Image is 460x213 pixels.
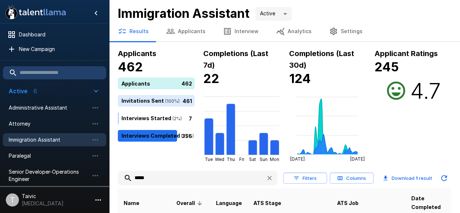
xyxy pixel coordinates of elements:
tspan: Tue [205,157,213,162]
span: Language [216,199,242,208]
b: 245 [375,59,399,74]
b: 1 [416,175,418,181]
tspan: Sat [249,157,256,162]
tspan: [DATE] [290,156,304,162]
p: 462 [181,79,192,87]
b: 124 [289,71,311,86]
tspan: Thu [227,157,235,162]
b: Completions (Last 7d) [203,49,268,70]
b: Applicants [118,49,156,58]
b: Completions (Last 30d) [289,49,354,70]
p: 356 [182,132,192,139]
b: Immigration Assistant [118,6,249,21]
tspan: [DATE] [350,156,365,162]
button: Settings [320,21,371,42]
span: ATS Job [337,199,359,208]
button: Results [109,21,157,42]
b: 22 [203,71,219,86]
p: 7 [189,114,192,122]
div: Active [255,7,292,21]
b: 462 [118,59,143,74]
tspan: Wed [215,157,225,162]
button: Columns [330,173,373,184]
b: Applicant Ratings [375,49,438,58]
span: Date Completed [411,194,445,212]
button: Updated Today - 2:51 PM [437,171,451,185]
h2: 4.7 [410,78,440,104]
button: Download 1 result [380,171,435,185]
tspan: Fri [239,157,244,162]
p: 461 [183,97,192,104]
button: Interview [214,21,267,42]
tspan: Mon [270,157,279,162]
button: Analytics [267,21,320,42]
button: Filters [283,173,327,184]
tspan: Sun [260,157,268,162]
button: Applicants [157,21,214,42]
span: ATS Stage [253,199,281,208]
span: Overall [176,199,204,208]
span: Name [124,199,139,208]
